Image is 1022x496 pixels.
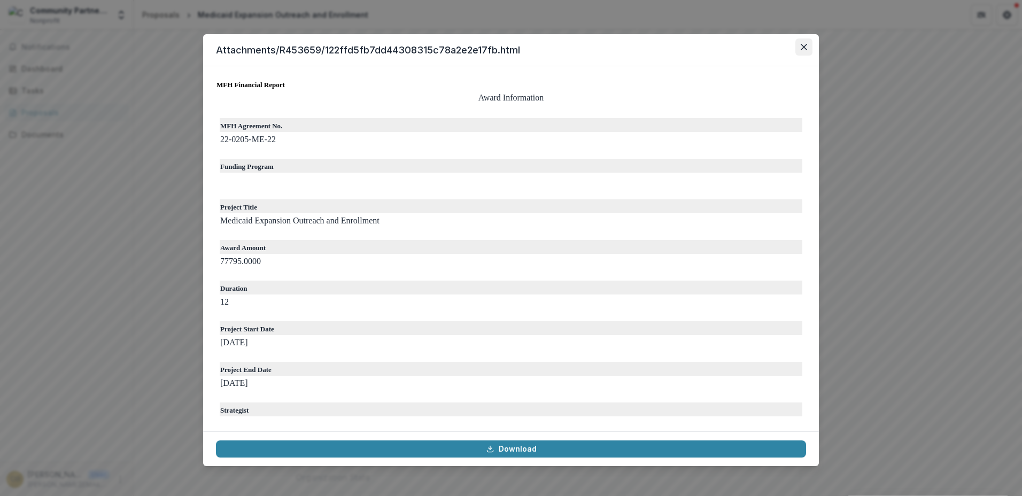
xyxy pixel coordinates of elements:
font: [DATE] [220,338,248,347]
header: Attachments/R453659/122ffd5fb7dd44308315c78a2e2e17fb.html [203,34,819,66]
a: Download [216,440,806,458]
p: MFH Financial Report [216,80,806,90]
font: Medicaid Expansion Outreach and Enrollment [220,216,380,225]
font: 22-0205-ME-22 [220,135,276,144]
b: Project Title [220,203,257,211]
b: MFH Agreement No. [220,122,282,130]
font: 12 [220,297,229,306]
b: Project Start Date [220,325,274,333]
font: 77795.0000 [220,257,261,266]
button: Close [795,38,812,56]
font: [DATE] [220,378,248,387]
p: Award Information [216,91,806,104]
b: Duration [220,284,247,292]
b: Project End Date [220,366,272,374]
b: Award Amount [220,244,266,252]
b: Strategist [220,406,249,414]
b: Funding Program [220,162,274,170]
